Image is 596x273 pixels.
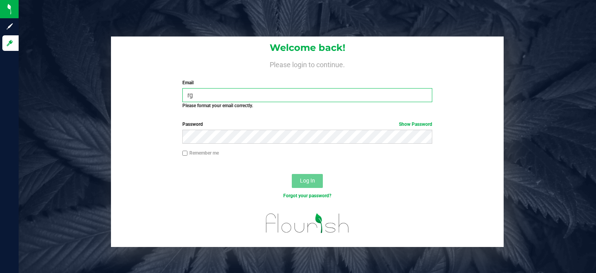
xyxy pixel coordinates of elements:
button: Log In [292,174,323,188]
label: Email [182,79,433,86]
strong: Please format your email correctly. [182,103,253,108]
label: Remember me [182,150,219,156]
a: Show Password [399,122,432,127]
a: Forgot your password? [283,193,331,198]
span: Password [182,122,203,127]
span: Log In [300,177,315,184]
img: flourish_logo.svg [258,207,357,239]
h4: Please login to continue. [111,59,504,68]
input: Remember me [182,151,188,156]
inline-svg: Sign up [6,23,14,30]
h1: Welcome back! [111,43,504,53]
inline-svg: Log in [6,39,14,47]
